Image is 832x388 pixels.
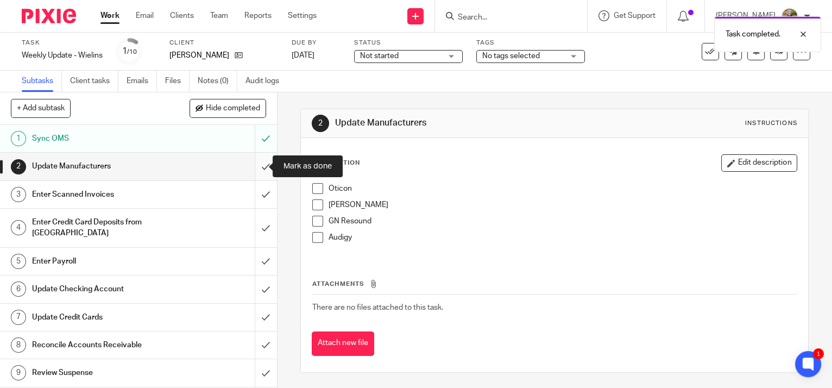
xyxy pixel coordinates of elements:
p: Description [312,159,360,167]
span: [DATE] [292,52,314,59]
div: 4 [11,220,26,235]
div: 1 [813,348,824,359]
a: Emails [127,71,157,92]
div: 3 [11,187,26,202]
div: 8 [11,337,26,353]
a: Clients [170,10,194,21]
h1: Enter Payroll [32,253,173,270]
p: Audigy [329,232,797,243]
div: 1 [122,45,137,58]
div: Weekly Update - Wielins [22,50,103,61]
img: Pixie [22,9,76,23]
a: Team [210,10,228,21]
a: Client tasks [70,71,118,92]
div: 2 [312,115,329,132]
div: 2 [11,159,26,174]
label: Task [22,39,103,47]
span: Attachments [312,281,364,287]
div: 7 [11,310,26,325]
h1: Review Suspense [32,365,173,381]
a: Files [165,71,190,92]
h1: Update Manufacturers [335,117,578,129]
a: Reports [244,10,272,21]
button: + Add subtask [11,99,71,117]
h1: Sync OMS [32,130,173,147]
h1: Update Checking Account [32,281,173,297]
p: Task completed. [726,29,780,40]
h1: Update Credit Cards [32,309,173,326]
p: GN Resound [329,216,797,227]
a: Audit logs [245,71,287,92]
label: Due by [292,39,341,47]
a: Subtasks [22,71,62,92]
div: 6 [11,281,26,297]
small: /10 [127,49,137,55]
h1: Update Manufacturers [32,158,173,174]
a: Work [100,10,119,21]
div: 5 [11,254,26,269]
button: Edit description [721,154,797,172]
label: Client [169,39,278,47]
p: [PERSON_NAME] [169,50,229,61]
a: Notes (0) [198,71,237,92]
img: image.jpg [781,8,798,25]
span: No tags selected [482,52,540,60]
p: [PERSON_NAME] [329,199,797,210]
span: There are no files attached to this task. [312,304,443,311]
a: Email [136,10,154,21]
label: Status [354,39,463,47]
div: Instructions [745,119,797,128]
h1: Enter Scanned Invoices [32,186,173,203]
span: Not started [360,52,399,60]
h1: Enter Credit Card Deposits from [GEOGRAPHIC_DATA] [32,214,173,242]
h1: Reconcile Accounts Receivable [32,337,173,353]
p: Oticon [329,183,797,194]
a: Settings [288,10,317,21]
button: Hide completed [190,99,266,117]
div: 1 [11,131,26,146]
div: 9 [11,365,26,380]
button: Attach new file [312,331,374,356]
span: Hide completed [206,104,260,113]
